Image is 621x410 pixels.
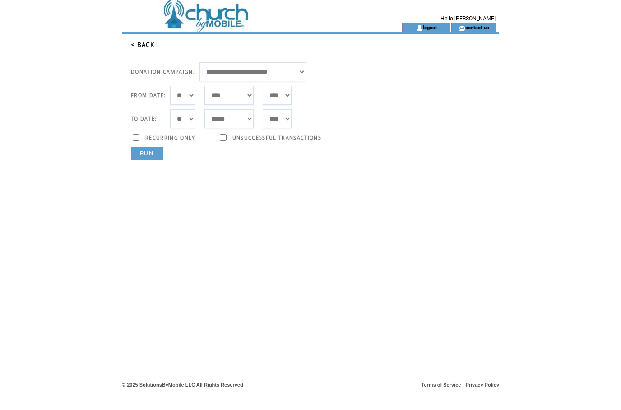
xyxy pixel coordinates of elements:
[416,24,423,32] img: account_icon.gif
[145,135,195,141] span: RECURRING ONLY
[131,69,195,75] span: DONATION CAMPAIGN:
[422,382,461,387] a: Terms of Service
[131,147,163,160] a: RUN
[131,92,166,98] span: FROM DATE:
[232,135,321,141] span: UNSUCCESSFUL TRANSACTIONS
[131,41,154,49] a: < BACK
[459,24,465,32] img: contact_us_icon.gif
[440,15,496,22] span: Hello [PERSON_NAME]
[122,382,243,387] span: © 2025 SolutionsByMobile LLC All Rights Reserved
[131,116,157,122] span: TO DATE:
[465,24,489,30] a: contact us
[423,24,437,30] a: logout
[465,382,499,387] a: Privacy Policy
[463,382,464,387] span: |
